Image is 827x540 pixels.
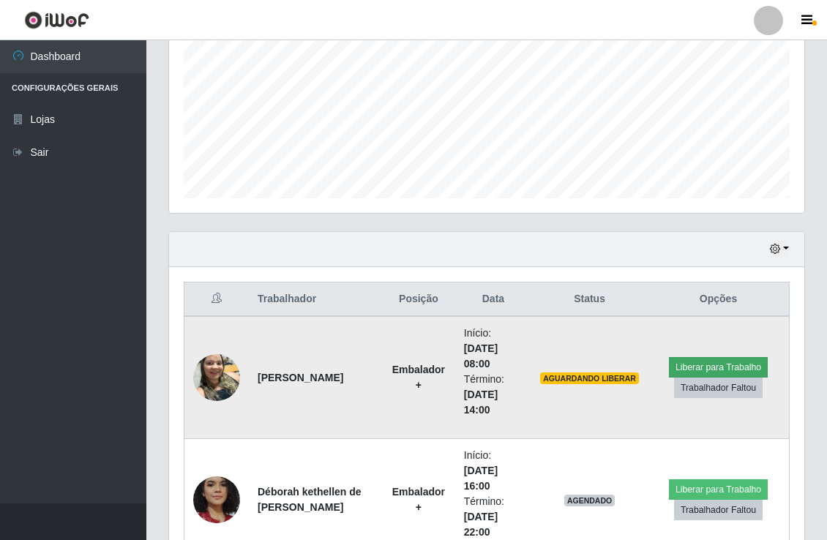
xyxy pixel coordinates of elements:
[193,346,240,408] img: 1745102593554.jpeg
[464,342,498,370] time: [DATE] 08:00
[249,282,382,317] th: Trabalhador
[24,11,89,29] img: CoreUI Logo
[540,372,639,384] span: AGUARDANDO LIBERAR
[674,378,763,398] button: Trabalhador Faltou
[669,479,768,500] button: Liberar para Trabalho
[464,372,523,418] li: Término:
[392,486,445,513] strong: Embalador +
[669,357,768,378] button: Liberar para Trabalho
[464,389,498,416] time: [DATE] 14:00
[464,465,498,492] time: [DATE] 16:00
[674,500,763,520] button: Trabalhador Faltou
[564,495,615,506] span: AGENDADO
[455,282,531,317] th: Data
[392,364,445,391] strong: Embalador +
[382,282,455,317] th: Posição
[531,282,648,317] th: Status
[464,448,523,494] li: Início:
[464,511,498,538] time: [DATE] 22:00
[648,282,789,317] th: Opções
[464,494,523,540] li: Término:
[258,372,343,383] strong: [PERSON_NAME]
[464,326,523,372] li: Início:
[258,486,362,513] strong: Déborah kethellen de [PERSON_NAME]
